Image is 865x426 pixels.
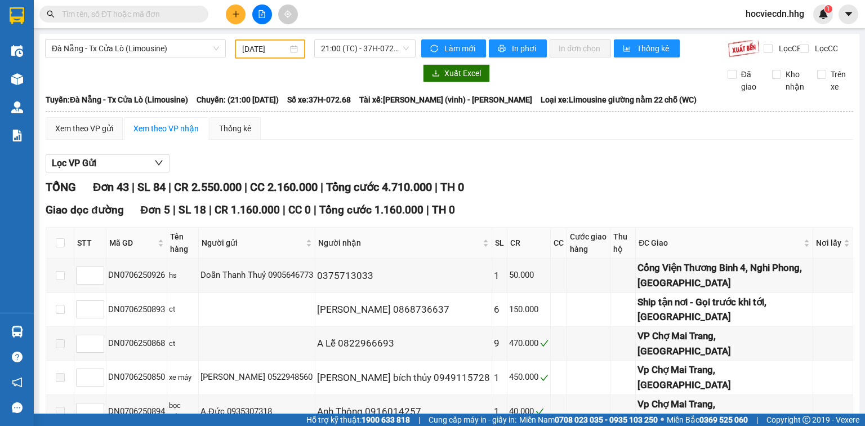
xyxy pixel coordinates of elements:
[432,203,455,216] span: TH 0
[824,5,832,13] sup: 1
[494,302,505,317] div: 6
[106,361,167,394] td: DN0706250850
[169,338,197,349] div: ct
[250,180,318,194] span: CC 2.160.000
[623,45,632,54] span: bar-chart
[509,269,549,282] div: 50.000
[133,122,199,135] div: Xem theo VP nhận
[46,154,170,172] button: Lọc VP Gửi
[317,370,490,385] div: [PERSON_NAME] bích thủy 0949115728
[610,228,636,259] th: Thu hộ
[200,269,313,282] div: Doãn Thanh Thuỷ 0905646773
[200,371,313,384] div: [PERSON_NAME] 0522948560
[317,268,490,283] div: 0375713033
[106,327,167,361] td: DN0706250868
[637,295,811,325] div: Ship tận nơi - Gọi trước khi tới, [GEOGRAPHIC_DATA]
[209,203,212,216] span: |
[540,374,549,382] span: check
[430,45,440,54] span: sync
[46,203,124,216] span: Giao dọc đường
[242,43,287,55] input: 07/06/2025
[200,405,313,419] div: A.Đức 0935307318
[326,180,432,194] span: Tổng cước 4.710.000
[317,404,490,419] div: Anh Thông 0916014257
[154,158,163,167] span: down
[509,303,549,317] div: 150.000
[816,237,841,249] span: Nơi lấy
[440,180,464,194] span: TH 0
[802,416,810,424] span: copyright
[319,203,423,216] span: Tổng cước 1.160.000
[536,407,544,416] span: check
[737,7,813,21] span: hocviecdn.hhg
[826,5,830,13] span: 1
[444,67,481,79] span: Xuất Excel
[52,156,96,170] span: Lọc VP Gửi
[362,415,410,424] strong: 1900 633 818
[551,228,567,259] th: CC
[432,69,440,78] span: download
[314,203,316,216] span: |
[728,39,760,57] img: 9k=
[244,180,247,194] span: |
[167,228,199,259] th: Tên hàng
[661,418,664,422] span: ⚪️
[11,130,23,141] img: solution-icon
[818,9,828,19] img: icon-new-feature
[494,404,505,419] div: 1
[12,377,23,388] span: notification
[169,400,197,423] div: bọc trắng
[429,414,516,426] span: Cung cấp máy in - giấy in:
[317,336,490,351] div: A Lễ 0822966693
[108,303,165,317] div: DN0706250893
[278,5,298,24] button: aim
[52,40,219,57] span: Đà Nẵng - Tx Cửa Lò (Limousine)
[284,10,292,18] span: aim
[74,228,106,259] th: STT
[494,336,505,351] div: 9
[492,228,507,259] th: SL
[283,203,286,216] span: |
[55,122,113,135] div: Xem theo VP gửi
[11,45,23,57] img: warehouse-icon
[109,237,155,249] span: Mã GD
[540,339,549,348] span: check
[507,228,551,259] th: CR
[550,39,611,57] button: In đơn chọn
[699,415,748,424] strong: 0369 525 060
[12,352,23,362] span: question-circle
[489,39,547,57] button: printerIn phơi
[108,337,165,350] div: DN0706250868
[106,259,167,292] td: DN0706250926
[215,203,280,216] span: CR 1.160.000
[132,180,135,194] span: |
[320,180,323,194] span: |
[637,362,811,392] div: Vp Chợ Mai Trang, [GEOGRAPHIC_DATA]
[11,326,23,338] img: warehouse-icon
[318,237,480,249] span: Người nhận
[614,39,680,57] button: bar-chartThống kê
[47,10,55,18] span: search
[421,39,486,57] button: syncLàm mới
[737,68,764,93] span: Đã giao
[108,269,165,282] div: DN0706250926
[12,402,23,413] span: message
[46,180,76,194] span: TỔNG
[232,10,240,18] span: plus
[774,42,804,55] span: Lọc CR
[639,237,801,249] span: ĐC Giao
[435,180,438,194] span: |
[541,94,697,106] span: Loại xe: Limousine giường nằm 22 chỗ (WC)
[637,329,811,358] div: VP Chợ Mai Trang, [GEOGRAPHIC_DATA]
[11,73,23,85] img: warehouse-icon
[839,5,858,24] button: caret-down
[844,9,854,19] span: caret-down
[226,5,246,24] button: plus
[359,94,532,106] span: Tài xế: [PERSON_NAME] (vinh) - [PERSON_NAME]
[494,370,505,385] div: 1
[258,10,266,18] span: file-add
[141,203,171,216] span: Đơn 5
[169,304,197,315] div: ct
[637,42,671,55] span: Thống kê
[219,122,251,135] div: Thống kê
